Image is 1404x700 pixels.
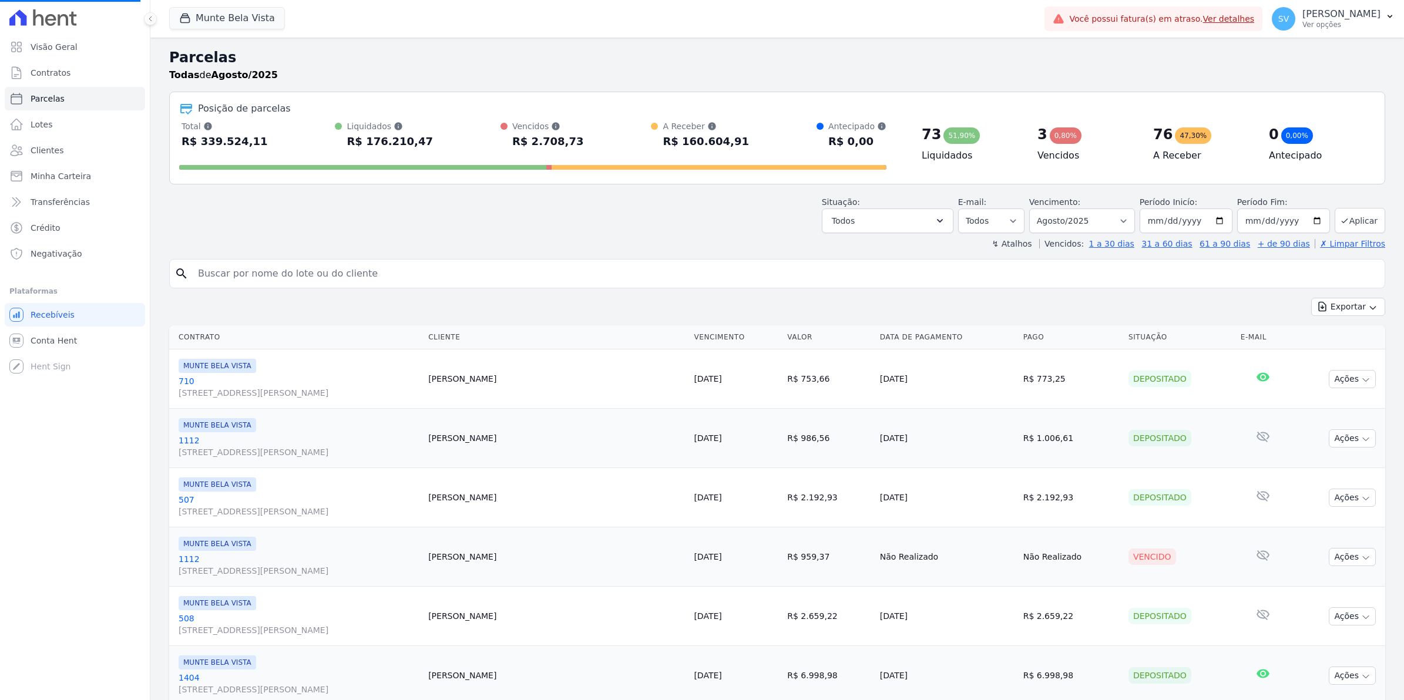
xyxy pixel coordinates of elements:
span: [STREET_ADDRESS][PERSON_NAME] [179,506,419,517]
span: Conta Hent [31,335,77,346]
a: [DATE] [694,671,721,680]
div: R$ 2.708,73 [512,132,583,151]
button: Exportar [1311,298,1385,316]
td: R$ 986,56 [782,409,875,468]
span: Visão Geral [31,41,78,53]
h4: Liquidados [922,149,1019,163]
a: 1 a 30 dias [1089,239,1134,248]
div: 0 [1269,125,1279,144]
div: Liquidados [347,120,433,132]
div: Vencido [1128,548,1176,565]
td: R$ 753,66 [782,349,875,409]
div: 47,30% [1175,127,1211,144]
td: [DATE] [875,349,1019,409]
td: R$ 773,25 [1019,349,1124,409]
button: Ações [1329,370,1376,388]
label: Período Fim: [1237,196,1330,208]
span: [STREET_ADDRESS][PERSON_NAME] [179,684,419,695]
span: Negativação [31,248,82,260]
td: R$ 2.192,93 [1019,468,1124,527]
a: Conta Hent [5,329,145,352]
a: Transferências [5,190,145,214]
div: Depositado [1128,489,1191,506]
input: Buscar por nome do lote ou do cliente [191,262,1380,285]
a: Lotes [5,113,145,136]
a: [DATE] [694,552,721,561]
button: Aplicar [1335,208,1385,233]
i: search [174,267,189,281]
a: ✗ Limpar Filtros [1315,239,1385,248]
a: 1404[STREET_ADDRESS][PERSON_NAME] [179,672,419,695]
label: Situação: [822,197,860,207]
a: 31 a 60 dias [1141,239,1192,248]
a: [DATE] [694,433,721,443]
label: ↯ Atalhos [992,239,1032,248]
div: 0,80% [1050,127,1081,144]
span: [STREET_ADDRESS][PERSON_NAME] [179,387,419,399]
label: E-mail: [958,197,987,207]
h4: A Receber [1153,149,1250,163]
a: 508[STREET_ADDRESS][PERSON_NAME] [179,612,419,636]
button: Ações [1329,667,1376,685]
span: Todos [832,214,855,228]
span: MUNTE BELA VISTA [179,596,256,610]
td: [DATE] [875,409,1019,468]
label: Vencidos: [1039,239,1084,248]
td: Não Realizado [1019,527,1124,587]
a: 710[STREET_ADDRESS][PERSON_NAME] [179,375,419,399]
td: [PERSON_NAME] [424,527,689,587]
span: Lotes [31,119,53,130]
button: Ações [1329,429,1376,447]
th: Cliente [424,325,689,349]
td: R$ 2.659,22 [1019,587,1124,646]
span: Transferências [31,196,90,208]
span: MUNTE BELA VISTA [179,477,256,492]
td: [PERSON_NAME] [424,409,689,468]
th: Pago [1019,325,1124,349]
span: Clientes [31,144,63,156]
span: Recebíveis [31,309,75,321]
span: Parcelas [31,93,65,105]
span: Minha Carteira [31,170,91,182]
div: R$ 160.604,91 [663,132,749,151]
div: R$ 339.524,11 [182,132,268,151]
div: Plataformas [9,284,140,298]
span: Você possui fatura(s) em atraso. [1069,13,1254,25]
td: [PERSON_NAME] [424,587,689,646]
button: SV [PERSON_NAME] Ver opções [1262,2,1404,35]
td: R$ 1.006,61 [1019,409,1124,468]
a: Clientes [5,139,145,162]
td: R$ 2.192,93 [782,468,875,527]
div: 3 [1037,125,1047,144]
span: Crédito [31,222,61,234]
a: 1112[STREET_ADDRESS][PERSON_NAME] [179,435,419,458]
h4: Vencidos [1037,149,1134,163]
a: Contratos [5,61,145,85]
th: Situação [1124,325,1236,349]
div: Depositado [1128,667,1191,684]
div: 51,90% [943,127,980,144]
th: Valor [782,325,875,349]
span: MUNTE BELA VISTA [179,655,256,669]
h2: Parcelas [169,47,1385,68]
div: 76 [1153,125,1173,144]
div: Total [182,120,268,132]
span: Contratos [31,67,70,79]
button: Todos [822,208,953,233]
a: + de 90 dias [1258,239,1310,248]
th: E-mail [1236,325,1291,349]
div: R$ 0,00 [828,132,886,151]
td: [PERSON_NAME] [424,349,689,409]
a: Parcelas [5,87,145,110]
span: [STREET_ADDRESS][PERSON_NAME] [179,624,419,636]
td: [PERSON_NAME] [424,468,689,527]
p: de [169,68,278,82]
td: [DATE] [875,468,1019,527]
td: Não Realizado [875,527,1019,587]
span: MUNTE BELA VISTA [179,418,256,432]
span: SV [1278,15,1289,23]
strong: Agosto/2025 [211,69,278,80]
a: 61 a 90 dias [1200,239,1250,248]
th: Data de Pagamento [875,325,1019,349]
a: Ver detalhes [1203,14,1255,23]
